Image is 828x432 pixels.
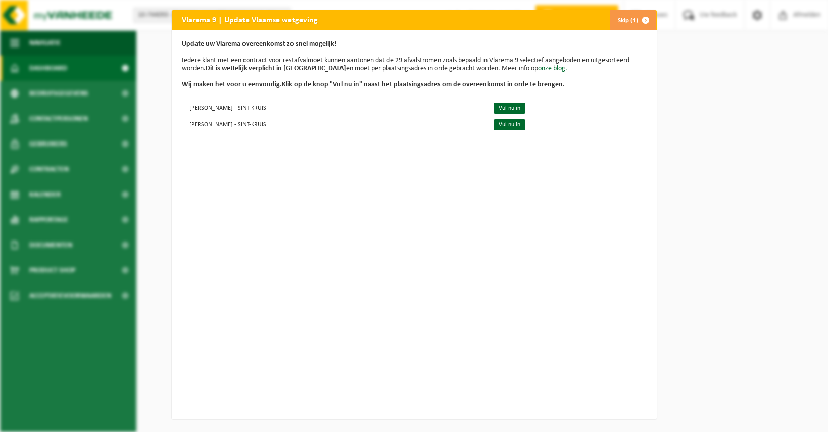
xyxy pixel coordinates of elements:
u: Wij maken het voor u eenvoudig. [182,81,282,88]
b: Update uw Vlarema overeenkomst zo snel mogelijk! [182,40,337,48]
b: Klik op de knop "Vul nu in" naast het plaatsingsadres om de overeenkomst in orde te brengen. [182,81,565,88]
td: [PERSON_NAME] - SINT-KRUIS [182,116,485,132]
button: Skip (1) [610,10,656,30]
a: Vul nu in [494,103,525,114]
h2: Vlarema 9 | Update Vlaamse wetgeving [172,10,328,29]
a: onze blog. [538,65,567,72]
p: moet kunnen aantonen dat de 29 afvalstromen zoals bepaald in Vlarema 9 selectief aangeboden en ui... [182,40,647,89]
b: Dit is wettelijk verplicht in [GEOGRAPHIC_DATA] [206,65,346,72]
u: Iedere klant met een contract voor restafval [182,57,308,64]
a: Vul nu in [494,119,525,130]
td: [PERSON_NAME] - SINT-KRUIS [182,99,485,116]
